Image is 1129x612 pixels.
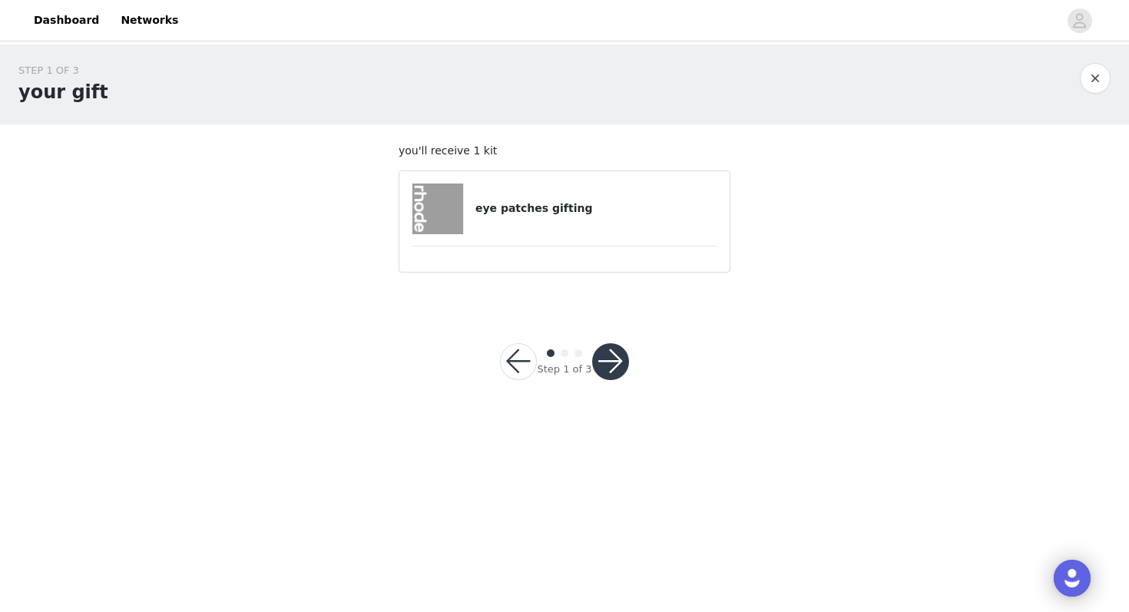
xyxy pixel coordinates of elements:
[399,143,730,159] p: you'll receive 1 kit
[537,362,591,377] div: Step 1 of 3
[18,63,108,78] div: STEP 1 OF 3
[1054,560,1091,597] div: Open Intercom Messenger
[475,200,717,217] h4: eye patches gifting
[111,3,187,38] a: Networks
[18,78,108,106] h1: your gift
[1072,8,1087,33] div: avatar
[412,184,463,234] img: eye patches gifting
[25,3,108,38] a: Dashboard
